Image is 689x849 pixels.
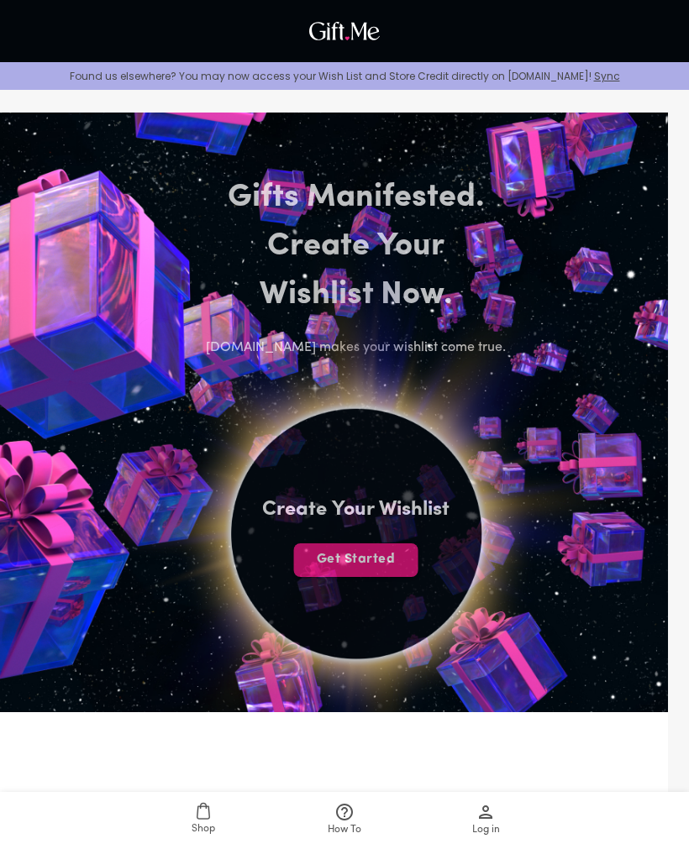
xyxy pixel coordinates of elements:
img: hero_sun_mobile.png [46,223,665,842]
h2: Gifts Manifested. [181,174,531,223]
button: Get Started [294,543,418,577]
a: Log in [415,792,556,849]
p: Found us elsewhere? You may now access your Wish List and Store Credit directly on [DOMAIN_NAME]! [13,69,676,83]
img: GiftMe Logo [305,18,384,45]
span: Get Started [294,550,418,569]
a: Sync [594,69,620,83]
a: How To [274,792,415,849]
span: Log in [472,822,500,838]
a: Shop [133,792,274,849]
span: Shop [192,821,215,837]
h4: Create Your Wishlist [262,496,450,523]
span: How To [328,822,361,838]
